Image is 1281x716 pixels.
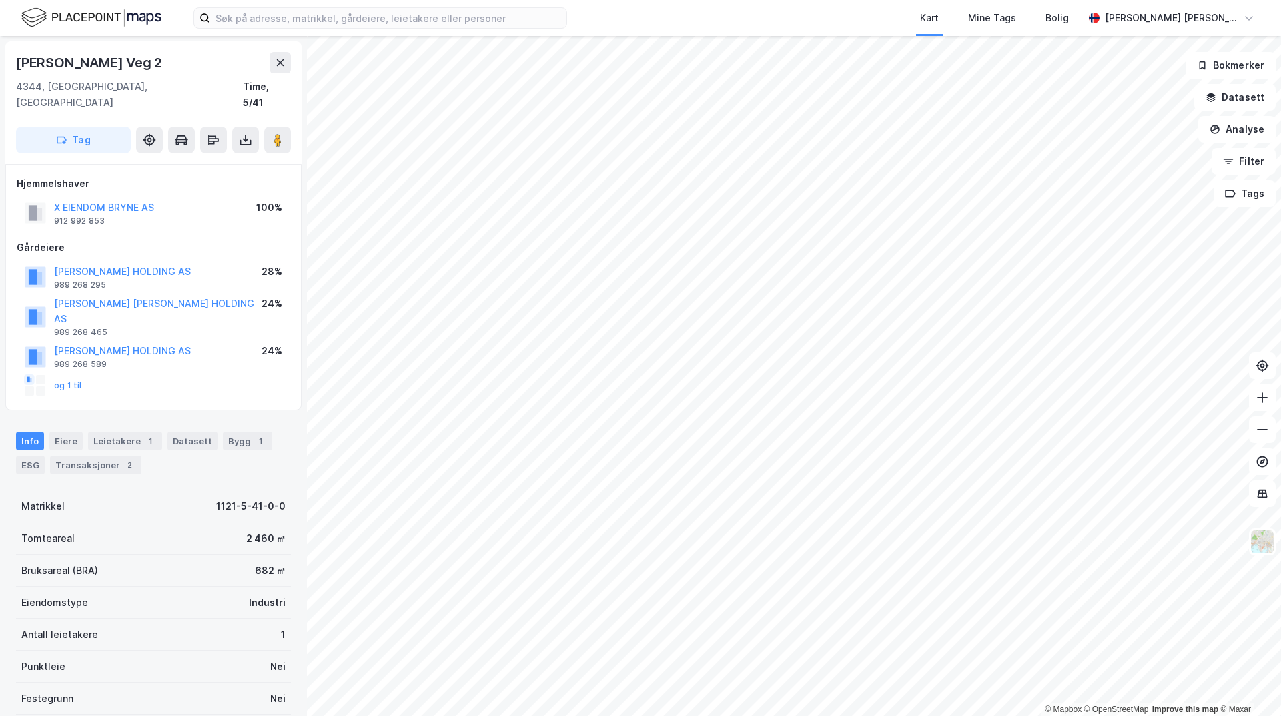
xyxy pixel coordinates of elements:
button: Bokmerker [1186,52,1276,79]
div: Hjemmelshaver [17,175,290,192]
button: Tag [16,127,131,153]
div: 989 268 465 [54,327,107,338]
div: Mine Tags [968,10,1016,26]
img: logo.f888ab2527a4732fd821a326f86c7f29.svg [21,6,161,29]
div: Info [16,432,44,450]
div: 1121-5-41-0-0 [216,498,286,514]
div: Kart [920,10,939,26]
div: Antall leietakere [21,627,98,643]
div: 1 [281,627,286,643]
div: 682 ㎡ [255,563,286,579]
div: 989 268 295 [54,280,106,290]
div: ESG [16,456,45,474]
a: Improve this map [1152,705,1218,714]
div: Punktleie [21,659,65,675]
div: Eiere [49,432,83,450]
div: 24% [262,296,282,312]
div: Bruksareal (BRA) [21,563,98,579]
div: 100% [256,200,282,216]
div: Nei [270,691,286,707]
button: Tags [1214,180,1276,207]
div: Bygg [223,432,272,450]
div: 2 [123,458,136,472]
div: Festegrunn [21,691,73,707]
div: 1 [143,434,157,448]
div: Kontrollprogram for chat [1214,652,1281,716]
div: 2 460 ㎡ [246,530,286,547]
div: Datasett [167,432,218,450]
div: Gårdeiere [17,240,290,256]
button: Datasett [1194,84,1276,111]
img: Z [1250,529,1275,555]
input: Søk på adresse, matrikkel, gårdeiere, leietakere eller personer [210,8,566,28]
div: 1 [254,434,267,448]
div: 24% [262,343,282,359]
div: Time, 5/41 [243,79,291,111]
div: 989 268 589 [54,359,107,370]
button: Filter [1212,148,1276,175]
div: Tomteareal [21,530,75,547]
a: OpenStreetMap [1084,705,1149,714]
div: [PERSON_NAME] Veg 2 [16,52,165,73]
iframe: Chat Widget [1214,652,1281,716]
div: Leietakere [88,432,162,450]
div: 28% [262,264,282,280]
a: Mapbox [1045,705,1082,714]
div: 4344, [GEOGRAPHIC_DATA], [GEOGRAPHIC_DATA] [16,79,243,111]
div: Transaksjoner [50,456,141,474]
div: 912 992 853 [54,216,105,226]
div: Industri [249,595,286,611]
div: Nei [270,659,286,675]
div: Matrikkel [21,498,65,514]
div: [PERSON_NAME] [PERSON_NAME] [1105,10,1238,26]
div: Eiendomstype [21,595,88,611]
button: Analyse [1198,116,1276,143]
div: Bolig [1045,10,1069,26]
